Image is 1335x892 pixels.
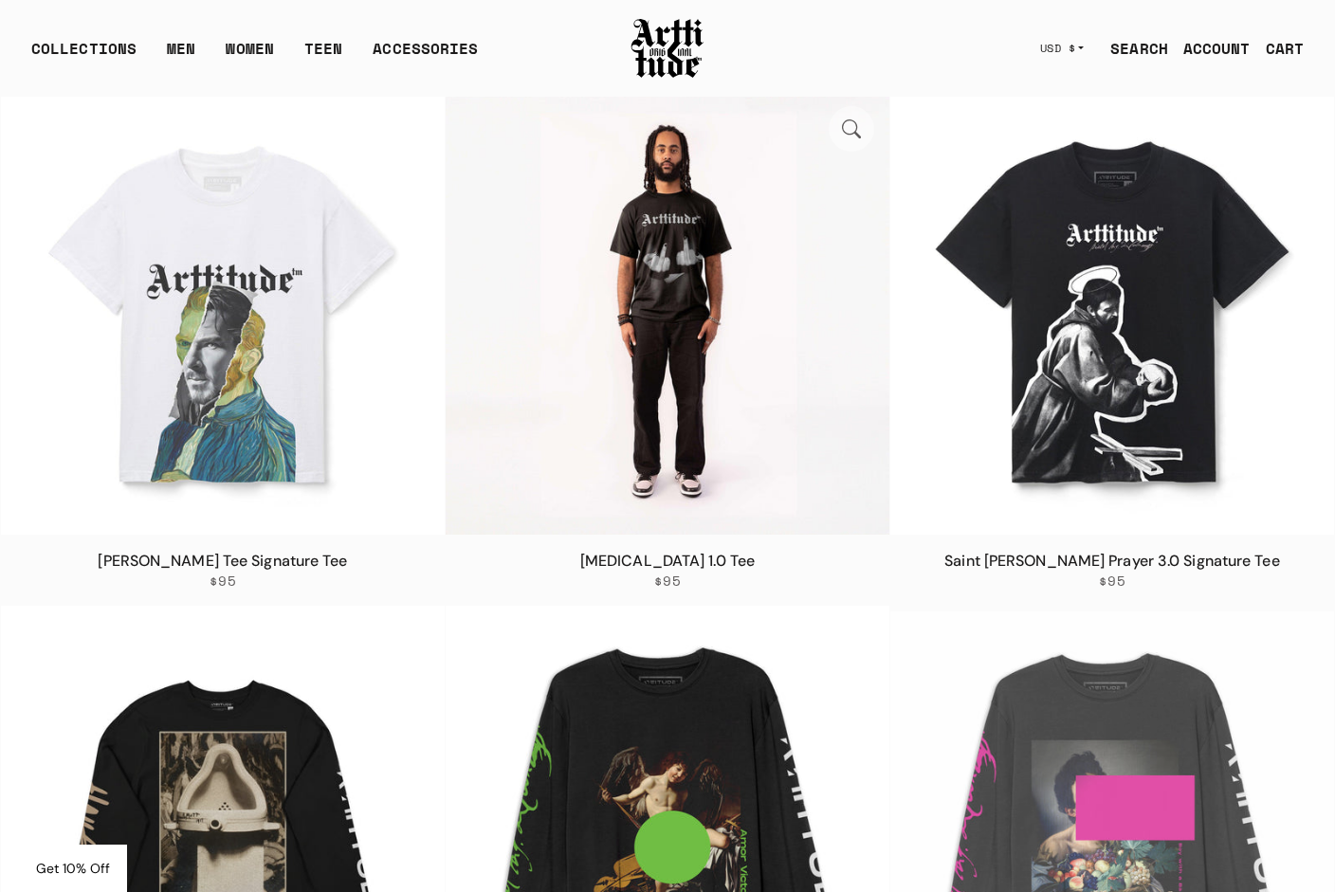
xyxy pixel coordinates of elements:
[210,573,236,590] span: $95
[630,16,705,81] img: Arttitude
[446,91,889,535] a: Intermittent Explosive Disorder 1.0 TeeIntermittent Explosive Disorder 1.0 Tee
[19,845,127,892] div: Get 10% Off
[1040,41,1076,56] span: USD $
[98,551,347,571] a: [PERSON_NAME] Tee Signature Tee
[1266,37,1304,60] div: CART
[1029,27,1096,69] button: USD $
[31,37,137,75] div: COLLECTIONS
[1251,29,1304,67] a: Open cart
[1,91,445,535] img: Van Gogh Tee Signature Tee
[890,91,1334,535] img: Saint Francis Prayer 3.0 Signature Tee
[167,37,195,75] a: MEN
[1168,29,1251,67] a: ACCOUNT
[373,37,478,75] div: ACCESSORIES
[16,37,493,75] ul: Main navigation
[654,573,681,590] span: $95
[1095,29,1168,67] a: SEARCH
[944,551,1279,571] a: Saint [PERSON_NAME] Prayer 3.0 Signature Tee
[36,860,110,877] span: Get 10% Off
[226,37,274,75] a: WOMEN
[1,91,445,535] a: Van Gogh Tee Signature TeeVan Gogh Tee Signature Tee
[1099,573,1125,590] span: $95
[580,551,755,571] a: [MEDICAL_DATA] 1.0 Tee
[890,91,1334,535] a: Saint Francis Prayer 3.0 Signature TeeSaint Francis Prayer 3.0 Signature Tee
[304,37,342,75] a: TEEN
